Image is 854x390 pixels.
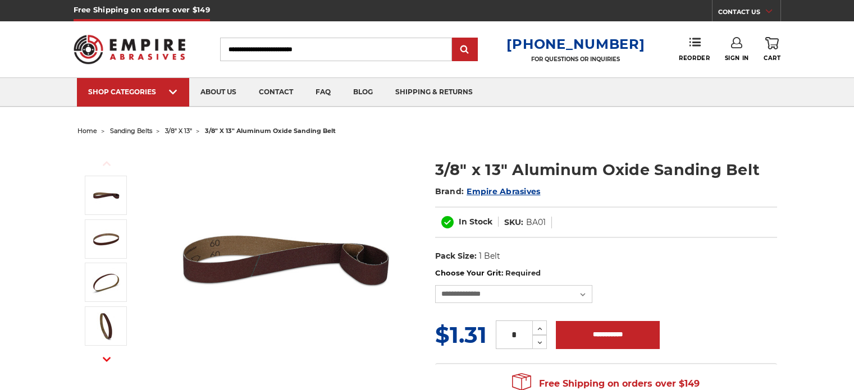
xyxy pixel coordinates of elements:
span: Sign In [725,54,749,62]
a: 3/8" x 13" [165,127,192,135]
a: home [77,127,97,135]
dt: Pack Size: [435,250,477,262]
dt: SKU: [504,217,523,228]
label: Choose Your Grit: [435,268,777,279]
img: 3/8" x 13" Aluminum Oxide File Belt [92,181,120,209]
span: 3/8" x 13" aluminum oxide sanding belt [205,127,336,135]
h1: 3/8" x 13" Aluminum Oxide Sanding Belt [435,159,777,181]
input: Submit [454,39,476,61]
span: Reorder [679,54,710,62]
a: sanding belts [110,127,152,135]
img: 3/8" x 13" Aluminum Oxide Sanding Belt [92,225,120,253]
span: In Stock [459,217,492,227]
img: 3/8" x 13" - Aluminum Oxide Sanding Belt [92,312,120,340]
img: 3/8" x 13" Sanding Belt AOX [92,268,120,296]
a: [PHONE_NUMBER] [506,36,645,52]
a: Cart [764,37,780,62]
a: Reorder [679,37,710,61]
small: Required [505,268,541,277]
a: blog [342,78,384,107]
img: 3/8" x 13" Aluminum Oxide File Belt [173,147,398,371]
img: Empire Abrasives [74,27,186,71]
a: about us [189,78,248,107]
p: FOR QUESTIONS OR INQUIRIES [506,56,645,63]
div: SHOP CATEGORIES [88,88,178,96]
dd: BA01 [526,217,546,228]
dd: 1 Belt [479,250,500,262]
span: Cart [764,54,780,62]
a: faq [304,78,342,107]
button: Next [93,347,120,371]
a: CONTACT US [718,6,780,21]
span: Brand: [435,186,464,196]
span: $1.31 [435,321,487,348]
a: shipping & returns [384,78,484,107]
a: contact [248,78,304,107]
a: Empire Abrasives [467,186,540,196]
button: Previous [93,152,120,176]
